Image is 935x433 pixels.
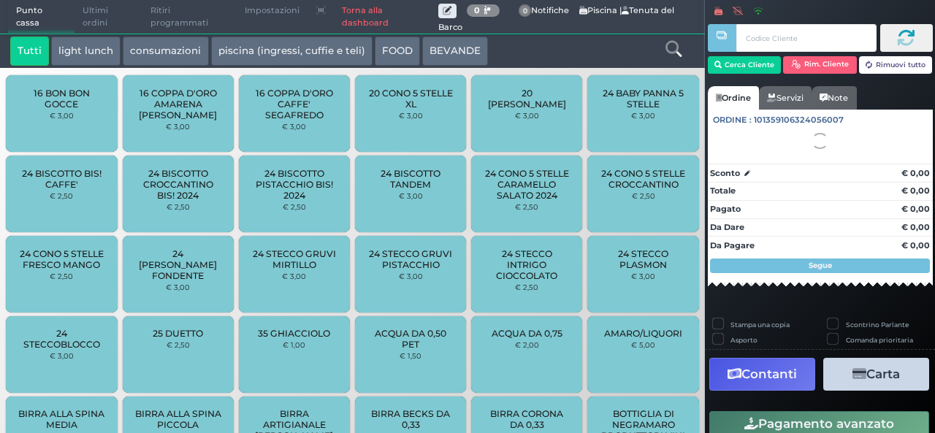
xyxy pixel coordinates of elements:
[710,204,741,214] strong: Pagato
[75,1,142,34] span: Ultimi ordini
[134,88,221,120] span: 16 COPPA D'ORO AMARENA [PERSON_NAME]
[282,272,306,280] small: € 3,00
[484,88,570,110] span: 20 [PERSON_NAME]
[708,56,782,74] button: Cerca Cliente
[51,37,121,66] button: light lunch
[399,111,423,120] small: € 3,00
[18,328,105,350] span: 24 STECCOBLOCCO
[484,248,570,281] span: 24 STECCO INTRIGO CIOCCOLATO
[422,37,488,66] button: BEVANDE
[134,168,221,201] span: 24 BISCOTTO CROCCANTINO BIS! 2024
[710,167,740,180] strong: Sconto
[211,37,373,66] button: piscina (ingressi, cuffie e teli)
[600,248,687,270] span: 24 STECCO PLASMON
[515,111,539,120] small: € 3,00
[167,340,190,349] small: € 2,50
[50,191,73,200] small: € 2,50
[710,222,744,232] strong: Da Dare
[730,320,790,329] label: Stampa una copia
[400,351,421,360] small: € 1,50
[367,88,454,110] span: 20 CONO 5 STELLE XL
[251,88,338,120] span: 16 COPPA D'ORO CAFFE' SEGAFREDO
[282,122,306,131] small: € 3,00
[50,351,74,360] small: € 3,00
[367,408,454,430] span: BIRRA BECKS DA 0,33
[710,185,736,196] strong: Totale
[283,202,306,211] small: € 2,50
[8,1,75,34] span: Punto cassa
[631,340,655,349] small: € 5,00
[515,340,539,349] small: € 2,00
[901,185,930,196] strong: € 0,00
[283,340,305,349] small: € 1,00
[251,168,338,201] span: 24 BISCOTTO PISTACCHIO BIS! 2024
[515,283,538,291] small: € 2,50
[783,56,857,74] button: Rim. Cliente
[484,168,570,201] span: 24 CONO 5 STELLE CARAMELLO SALATO 2024
[123,37,208,66] button: consumazioni
[18,248,105,270] span: 24 CONO 5 STELLE FRESCO MANGO
[50,272,73,280] small: € 2,50
[632,191,655,200] small: € 2,50
[134,408,221,430] span: BIRRA ALLA SPINA PICCOLA
[399,272,423,280] small: € 3,00
[515,202,538,211] small: € 2,50
[631,111,655,120] small: € 3,00
[18,88,105,110] span: 16 BON BON GOCCE
[367,248,454,270] span: 24 STECCO GRUVI PISTACCHIO
[367,168,454,190] span: 24 BISCOTTO TANDEM
[846,335,913,345] label: Comanda prioritaria
[859,56,933,74] button: Rimuovi tutto
[484,408,570,430] span: BIRRA CORONA DA 0,33
[812,86,856,110] a: Note
[600,168,687,190] span: 24 CONO 5 STELLE CROCCANTINO
[251,248,338,270] span: 24 STECCO GRUVI MIRTILLO
[167,202,190,211] small: € 2,50
[375,37,420,66] button: FOOD
[759,86,812,110] a: Servizi
[474,5,480,15] b: 0
[754,114,844,126] span: 101359106324056007
[142,1,237,34] span: Ritiri programmati
[600,88,687,110] span: 24 BABY PANNA 5 STELLE
[901,168,930,178] strong: € 0,00
[713,114,752,126] span: Ordine :
[736,24,876,52] input: Codice Cliente
[258,328,330,339] span: 35 GHIACCIOLO
[710,240,755,250] strong: Da Pagare
[334,1,438,34] a: Torna alla dashboard
[166,283,190,291] small: € 3,00
[730,335,757,345] label: Asporto
[604,328,682,339] span: AMARO/LIQUORI
[18,408,105,430] span: BIRRA ALLA SPINA MEDIA
[153,328,203,339] span: 25 DUETTO
[901,222,930,232] strong: € 0,00
[709,358,815,391] button: Contanti
[901,240,930,250] strong: € 0,00
[367,328,454,350] span: ACQUA DA 0,50 PET
[519,4,532,18] span: 0
[708,86,759,110] a: Ordine
[237,1,308,21] span: Impostazioni
[134,248,221,281] span: 24 [PERSON_NAME] FONDENTE
[901,204,930,214] strong: € 0,00
[10,37,49,66] button: Tutti
[50,111,74,120] small: € 3,00
[166,122,190,131] small: € 3,00
[809,261,832,270] strong: Segue
[18,168,105,190] span: 24 BISCOTTO BIS! CAFFE'
[399,191,423,200] small: € 3,00
[823,358,929,391] button: Carta
[631,272,655,280] small: € 3,00
[846,320,909,329] label: Scontrino Parlante
[492,328,562,339] span: ACQUA DA 0,75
